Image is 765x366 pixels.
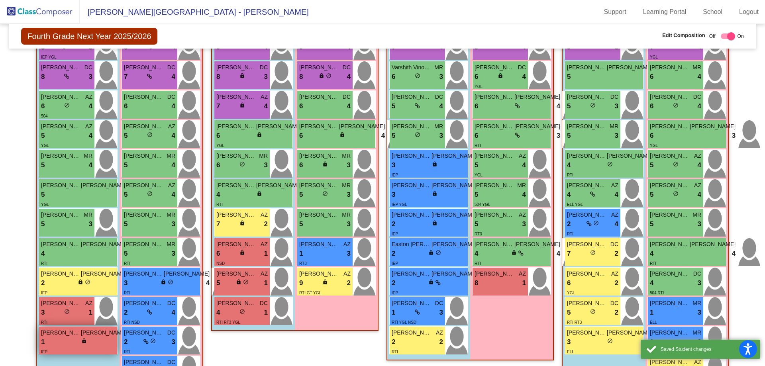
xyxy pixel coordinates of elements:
[299,131,303,141] span: 6
[637,6,693,18] a: Learning Portal
[84,211,92,219] span: MR
[693,270,701,278] span: DC
[611,211,618,219] span: AZ
[81,240,127,249] span: [PERSON_NAME]
[432,191,437,196] span: lock
[475,249,478,259] span: 4
[41,143,49,148] span: YGL
[41,122,81,131] span: [PERSON_NAME]
[698,160,701,170] span: 4
[299,93,339,101] span: [PERSON_NAME]
[475,72,478,82] span: 6
[432,152,477,160] span: [PERSON_NAME]
[147,132,153,137] span: do_not_disturb_alt
[124,131,127,141] span: 5
[392,101,395,112] span: 5
[434,122,443,131] span: MR
[475,131,478,141] span: 6
[519,270,526,278] span: AZ
[41,63,81,72] span: [PERSON_NAME]
[41,101,45,112] span: 6
[514,93,560,101] span: [PERSON_NAME]
[124,261,130,266] span: RTI
[392,122,432,131] span: [PERSON_NAME]
[650,160,653,170] span: 5
[607,63,653,72] span: [PERSON_NAME]
[557,101,560,112] span: 4
[172,249,175,259] span: 3
[264,101,268,112] span: 4
[326,73,331,78] span: do_not_disturb_alt
[264,160,268,170] span: 3
[475,211,514,219] span: [PERSON_NAME]
[381,131,385,141] span: 4
[124,101,127,112] span: 6
[41,270,81,278] span: [PERSON_NAME]
[299,190,303,200] span: 5
[239,220,245,226] span: lock
[650,190,653,200] span: 5
[392,190,395,200] span: 3
[216,240,256,249] span: [PERSON_NAME]
[519,152,526,160] span: AZ
[692,63,701,72] span: MR
[84,63,92,72] span: DC
[392,219,395,229] span: 2
[257,132,262,137] span: lock
[257,191,262,196] span: lock
[593,220,599,226] span: do_not_disturb_alt
[610,122,618,131] span: MR
[41,131,45,141] span: 5
[392,211,432,219] span: [PERSON_NAME]
[81,181,127,190] span: [PERSON_NAME]
[514,122,560,131] span: [PERSON_NAME]
[439,72,443,82] span: 3
[124,181,164,190] span: [PERSON_NAME]
[85,93,92,101] span: AZ
[81,270,127,278] span: [PERSON_NAME]
[41,249,45,259] span: 4
[611,181,618,190] span: AZ
[415,73,420,78] span: do_not_disturb_alt
[522,72,526,82] span: 4
[392,240,432,249] span: Easton [PERSON_NAME]
[124,270,164,278] span: [PERSON_NAME]
[216,131,220,141] span: 6
[41,160,45,170] span: 5
[239,250,245,255] span: lock
[517,181,526,190] span: MR
[89,219,92,229] span: 3
[299,160,303,170] span: 6
[392,261,398,266] span: IEP
[299,181,339,190] span: [PERSON_NAME]
[567,240,607,249] span: [PERSON_NAME]
[89,72,92,82] span: 3
[216,160,220,170] span: 6
[475,143,481,148] span: RTI
[567,270,607,278] span: [PERSON_NAME]
[264,72,268,82] span: 3
[124,122,164,131] span: [PERSON_NAME]
[167,240,175,249] span: MR
[124,219,127,229] span: 5
[299,63,339,72] span: [PERSON_NAME]
[124,63,164,72] span: [PERSON_NAME]
[216,72,220,82] span: 8
[690,122,736,131] span: [PERSON_NAME]
[475,202,490,207] span: 504 YGL
[124,211,164,219] span: [PERSON_NAME]
[172,219,175,229] span: 3
[347,190,351,200] span: 3
[428,250,434,255] span: lock
[650,240,690,249] span: [PERSON_NAME]
[89,131,92,141] span: 4
[216,63,256,72] span: [PERSON_NAME]
[343,93,351,101] span: DC
[518,63,526,72] span: DC
[475,84,483,89] span: YGL
[167,152,175,160] span: MR
[21,28,157,45] span: Fourth Grade Next Year 2025/2026
[322,191,328,196] span: do_not_disturb_alt
[432,161,437,167] span: lock
[322,161,328,167] span: lock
